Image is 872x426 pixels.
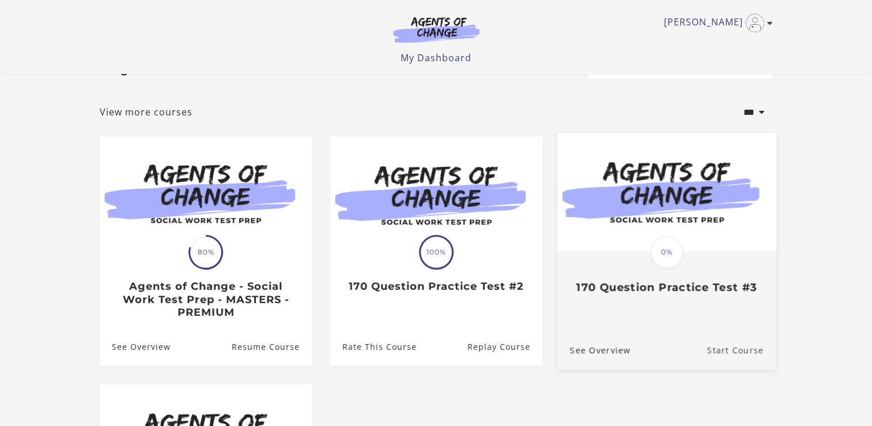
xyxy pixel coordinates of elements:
[664,14,767,32] a: Toggle menu
[100,105,192,119] a: View more courses
[342,280,530,293] h3: 170 Question Practice Test #2
[231,328,311,366] a: Agents of Change - Social Work Test Prep - MASTERS - PREMIUM: Resume Course
[100,328,171,366] a: Agents of Change - Social Work Test Prep - MASTERS - PREMIUM: See Overview
[707,331,776,369] a: 170 Question Practice Test #3: Resume Course
[557,331,630,369] a: 170 Question Practice Test #3: See Overview
[569,281,763,294] h3: 170 Question Practice Test #3
[401,51,471,64] a: My Dashboard
[381,16,492,43] img: Agents of Change Logo
[467,328,542,366] a: 170 Question Practice Test #2: Resume Course
[651,236,683,268] span: 0%
[330,328,417,366] a: 170 Question Practice Test #2: Rate This Course
[190,237,221,268] span: 80%
[421,237,452,268] span: 100%
[100,50,231,77] h2: My courses
[112,280,299,319] h3: Agents of Change - Social Work Test Prep - MASTERS - PREMIUM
